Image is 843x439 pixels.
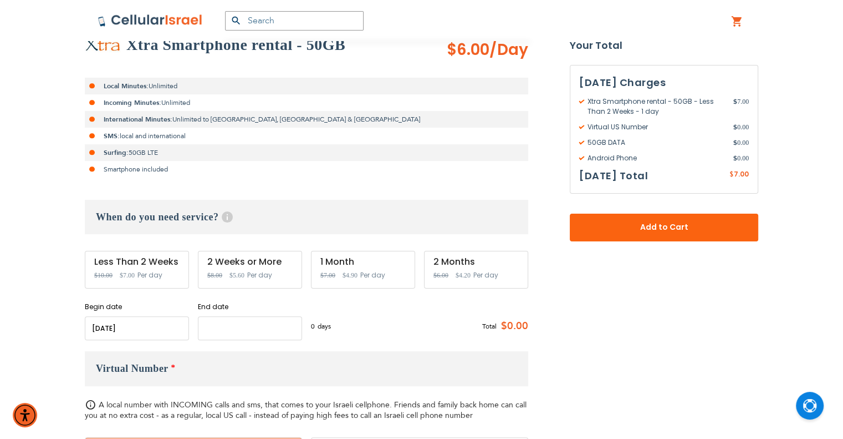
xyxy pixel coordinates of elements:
[482,321,497,331] span: Total
[579,122,733,132] span: Virtual US Number
[94,257,180,267] div: Less Than 2 Weeks
[318,321,331,331] span: days
[207,257,293,267] div: 2 Weeks or More
[579,153,733,163] span: Android Phone
[570,37,758,54] strong: Your Total
[96,363,168,374] span: Virtual Number
[320,257,406,267] div: 1 Month
[85,161,528,178] li: Smartphone included
[733,97,749,117] span: 7.00
[733,122,737,132] span: $
[85,200,528,234] h3: When do you need service?
[733,153,749,163] span: 0.00
[579,74,749,91] h3: [DATE] Charges
[320,271,335,279] span: $7.00
[85,316,189,340] input: MM/DD/YYYY
[733,153,737,163] span: $
[447,39,528,61] span: $6.00
[570,214,758,241] button: Add to Cart
[489,39,528,61] span: /Day
[85,302,189,312] label: Begin date
[104,115,172,124] strong: International Minutes:
[104,82,149,90] strong: Local Minutes:
[120,271,135,279] span: $7.00
[343,271,357,279] span: $4.90
[222,211,233,223] span: Help
[433,257,519,267] div: 2 Months
[126,34,345,56] h2: Xtra Smartphone rental - 50GB
[198,302,302,312] label: End date
[94,271,113,279] span: $10.00
[733,122,749,132] span: 0.00
[85,111,528,128] li: Unlimited to [GEOGRAPHIC_DATA], [GEOGRAPHIC_DATA] & [GEOGRAPHIC_DATA]
[579,138,733,148] span: 50GB DATA
[733,138,749,148] span: 0.00
[473,270,498,280] span: Per day
[207,271,222,279] span: $8.00
[13,403,37,427] div: Accessibility Menu
[104,148,129,157] strong: Surfing:
[734,169,749,179] span: 7.00
[85,144,528,161] li: 50GB LTE
[137,270,162,280] span: Per day
[606,221,722,233] span: Add to Cart
[85,400,527,421] span: A local number with INCOMING calls and sms, that comes to your Israeli cellphone. Friends and fam...
[311,321,318,331] span: 0
[225,11,364,31] input: Search
[733,138,737,148] span: $
[85,128,528,144] li: local and international
[85,38,121,52] img: Xtra Smartphone rental - 50GB
[98,14,203,27] img: Cellular Israel Logo
[229,271,244,279] span: $5.60
[85,78,528,94] li: Unlimited
[456,271,471,279] span: $4.20
[579,168,648,184] h3: [DATE] Total
[198,316,302,340] input: MM/DD/YYYY
[733,97,737,107] span: $
[729,170,734,180] span: $
[104,98,161,107] strong: Incoming Minutes:
[247,270,272,280] span: Per day
[360,270,385,280] span: Per day
[579,97,733,117] span: Xtra Smartphone rental - 50GB - Less Than 2 Weeks - 1 day
[85,94,528,111] li: Unlimited
[497,318,528,335] span: $0.00
[433,271,448,279] span: $6.00
[104,132,120,140] strong: SMS:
